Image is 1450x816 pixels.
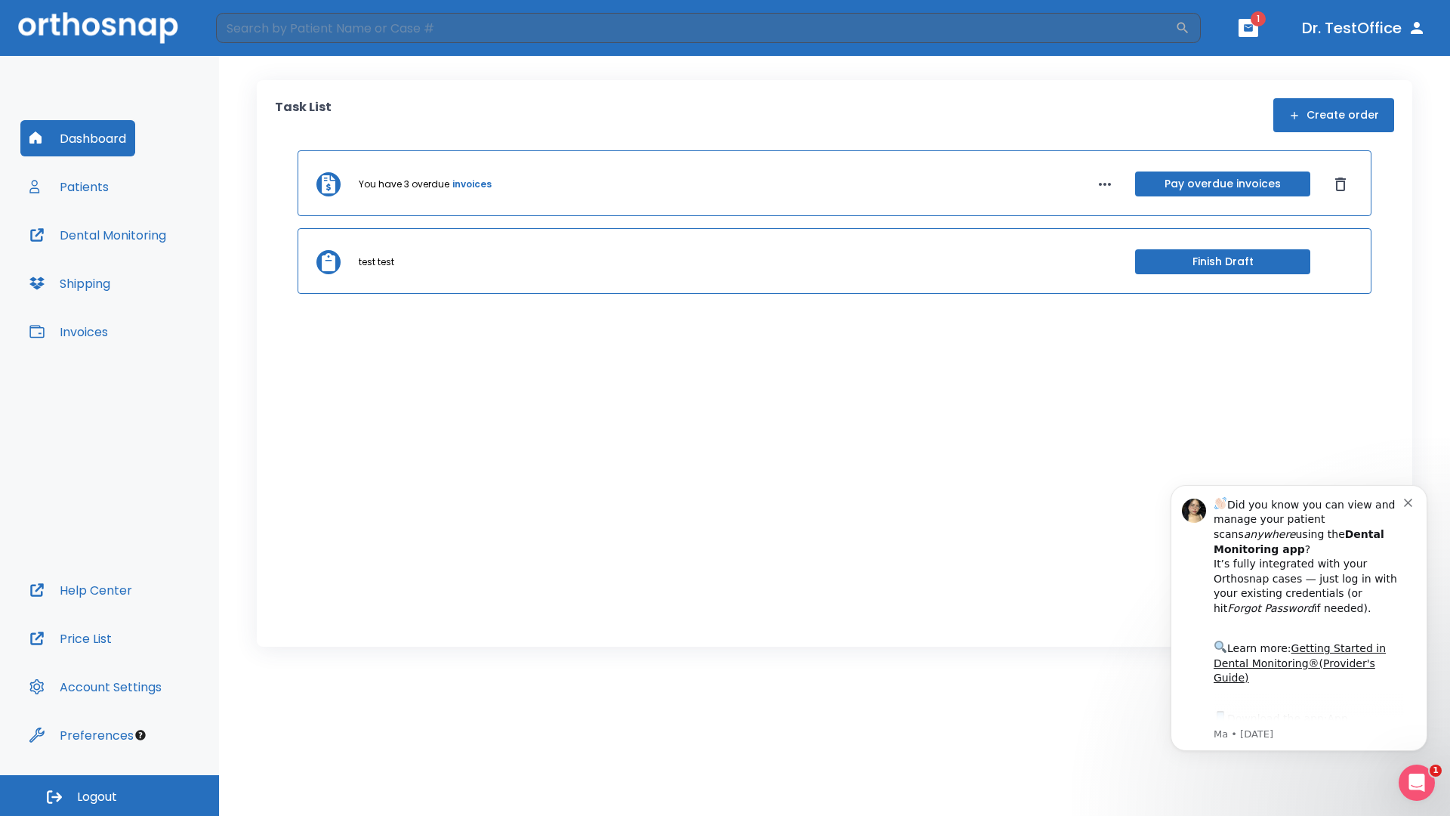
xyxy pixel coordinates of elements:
[20,168,118,205] button: Patients
[20,120,135,156] button: Dashboard
[359,178,449,191] p: You have 3 overdue
[1148,462,1450,775] iframe: Intercom notifications message
[1251,11,1266,26] span: 1
[275,98,332,132] p: Task List
[66,250,200,277] a: App Store
[1430,765,1442,777] span: 1
[20,669,171,705] button: Account Settings
[1135,249,1310,274] button: Finish Draft
[1328,172,1353,196] button: Dismiss
[359,255,394,269] p: test test
[20,217,175,253] button: Dental Monitoring
[20,314,117,350] button: Invoices
[256,32,268,45] button: Dismiss notification
[134,728,147,742] div: Tooltip anchor
[20,620,121,657] button: Price List
[1273,98,1394,132] button: Create order
[20,265,119,301] button: Shipping
[66,265,256,279] p: Message from Ma, sent 4w ago
[77,789,117,805] span: Logout
[1399,765,1435,801] iframe: Intercom live chat
[66,246,256,323] div: Download the app: | ​ Let us know if you need help getting started!
[18,12,178,43] img: Orthosnap
[20,572,141,608] button: Help Center
[1135,172,1310,196] button: Pay overdue invoices
[452,178,492,191] a: invoices
[20,717,143,753] button: Preferences
[216,13,1175,43] input: Search by Patient Name or Case #
[1296,14,1432,42] button: Dr. TestOffice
